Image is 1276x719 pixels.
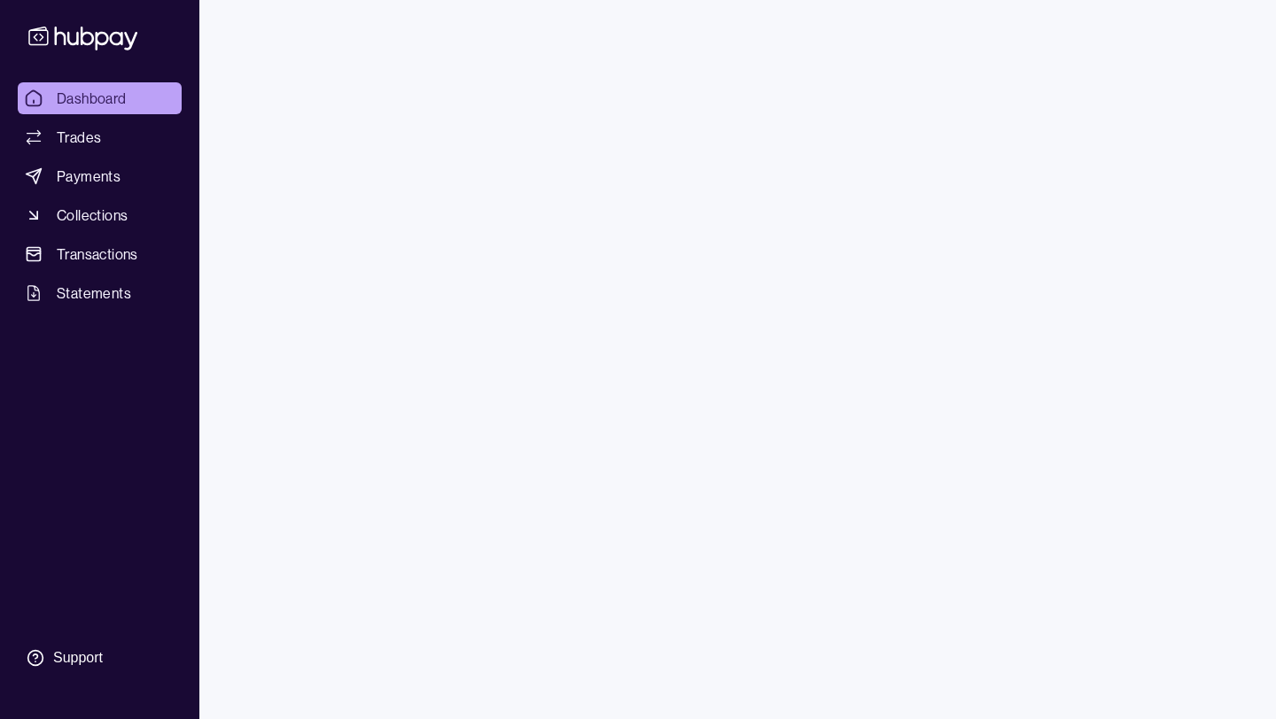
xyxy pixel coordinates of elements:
[18,199,182,231] a: Collections
[18,238,182,270] a: Transactions
[53,648,103,668] div: Support
[57,127,101,148] span: Trades
[18,82,182,114] a: Dashboard
[57,244,138,265] span: Transactions
[57,166,121,187] span: Payments
[57,282,131,304] span: Statements
[18,160,182,192] a: Payments
[18,277,182,309] a: Statements
[18,121,182,153] a: Trades
[57,205,128,226] span: Collections
[57,88,127,109] span: Dashboard
[18,639,182,676] a: Support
